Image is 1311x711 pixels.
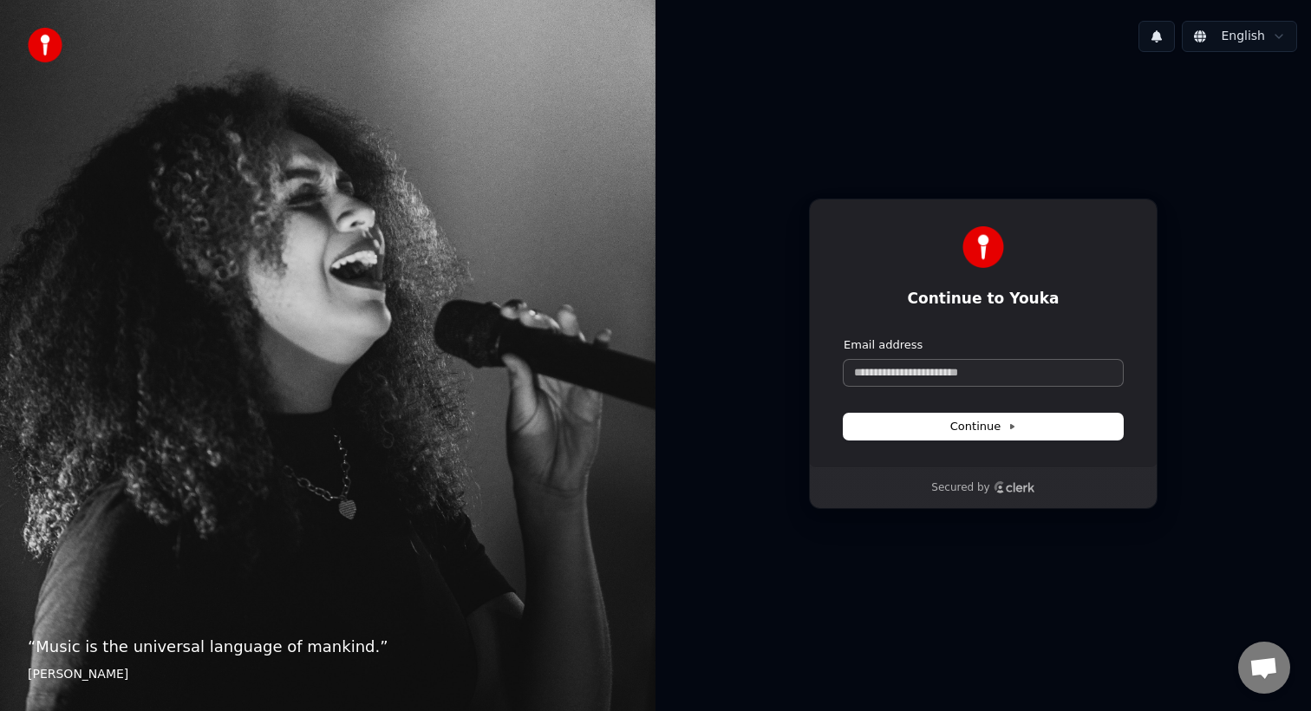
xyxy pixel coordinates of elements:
[1238,642,1290,694] div: Open chat
[844,289,1123,310] h1: Continue to Youka
[931,481,989,495] p: Secured by
[962,226,1004,268] img: Youka
[994,481,1035,493] a: Clerk logo
[844,337,923,353] label: Email address
[28,666,628,683] footer: [PERSON_NAME]
[844,414,1123,440] button: Continue
[28,28,62,62] img: youka
[28,635,628,659] p: “ Music is the universal language of mankind. ”
[950,419,1016,434] span: Continue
